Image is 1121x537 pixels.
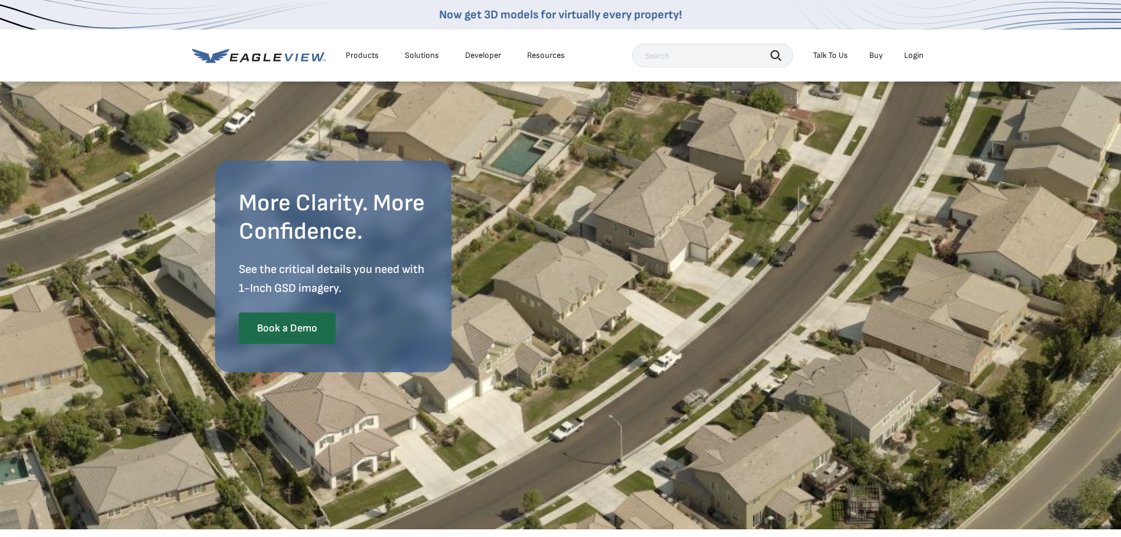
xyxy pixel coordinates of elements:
a: Developer [465,50,501,61]
div: Products [346,50,379,61]
div: Resources [527,50,565,61]
p: See the critical details you need with 1-Inch GSD imagery. [239,260,428,298]
div: Talk To Us [813,50,848,61]
h2: More Clarity. More Confidence. [239,189,428,246]
input: Search [632,44,793,67]
a: Book a Demo [239,313,336,344]
a: Buy [869,50,883,61]
a: Now get 3D models for virtually every property! [439,8,682,22]
div: Solutions [405,50,439,61]
div: Login [904,50,924,61]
